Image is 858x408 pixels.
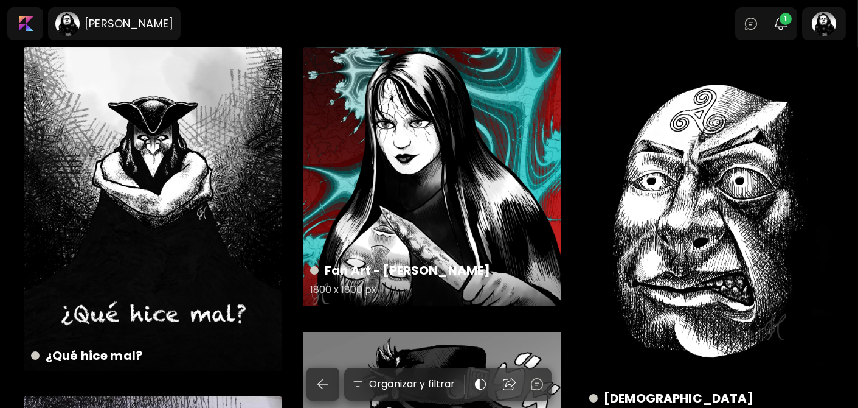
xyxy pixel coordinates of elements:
[310,280,552,304] h5: 1800 x 1800 px
[780,13,792,25] span: 1
[31,346,272,365] h4: ¿Qué hice mal?
[310,261,552,280] h4: Fan Art - [PERSON_NAME]
[306,368,344,401] a: back
[744,16,758,31] img: chatIcon
[589,389,831,407] h4: [DEMOGRAPHIC_DATA]
[24,47,282,371] a: ¿Qué hice mal?https://cdn.kaleido.art/CDN/Artwork/175346/Primary/medium.webp?updated=777137
[306,368,339,401] button: back
[770,13,791,34] button: bellIcon1
[303,47,561,306] a: Fan Art - [PERSON_NAME]1800 x 1800 pxhttps://cdn.kaleido.art/CDN/Artwork/172407/Primary/medium.we...
[316,377,330,392] img: back
[85,16,173,31] h6: [PERSON_NAME]
[369,377,455,392] h6: Organizar y filtrar
[530,377,544,392] img: chatIcon
[773,16,788,31] img: bellIcon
